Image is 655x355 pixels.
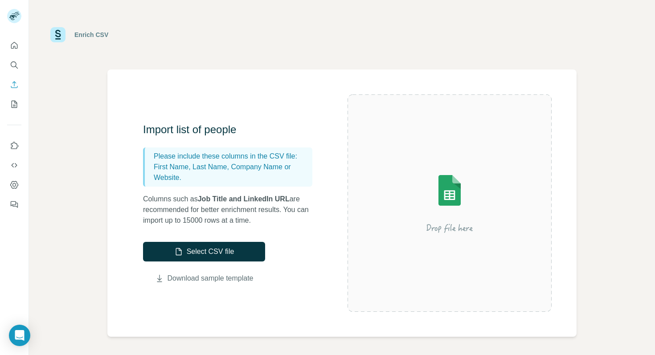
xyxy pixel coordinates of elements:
[168,273,254,284] a: Download sample template
[7,57,21,73] button: Search
[74,30,108,39] div: Enrich CSV
[7,196,21,212] button: Feedback
[7,77,21,93] button: Enrich CSV
[50,27,65,42] img: Surfe Logo
[7,177,21,193] button: Dashboard
[7,157,21,173] button: Use Surfe API
[143,273,265,284] button: Download sample template
[143,242,265,261] button: Select CSV file
[7,138,21,154] button: Use Surfe on LinkedIn
[154,151,309,162] p: Please include these columns in the CSV file:
[369,150,530,257] img: Surfe Illustration - Drop file here or select below
[154,162,309,183] p: First Name, Last Name, Company Name or Website.
[9,325,30,346] div: Open Intercom Messenger
[7,37,21,53] button: Quick start
[7,96,21,112] button: My lists
[198,195,290,203] span: Job Title and LinkedIn URL
[143,194,321,226] p: Columns such as are recommended for better enrichment results. You can import up to 15000 rows at...
[143,122,321,137] h3: Import list of people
